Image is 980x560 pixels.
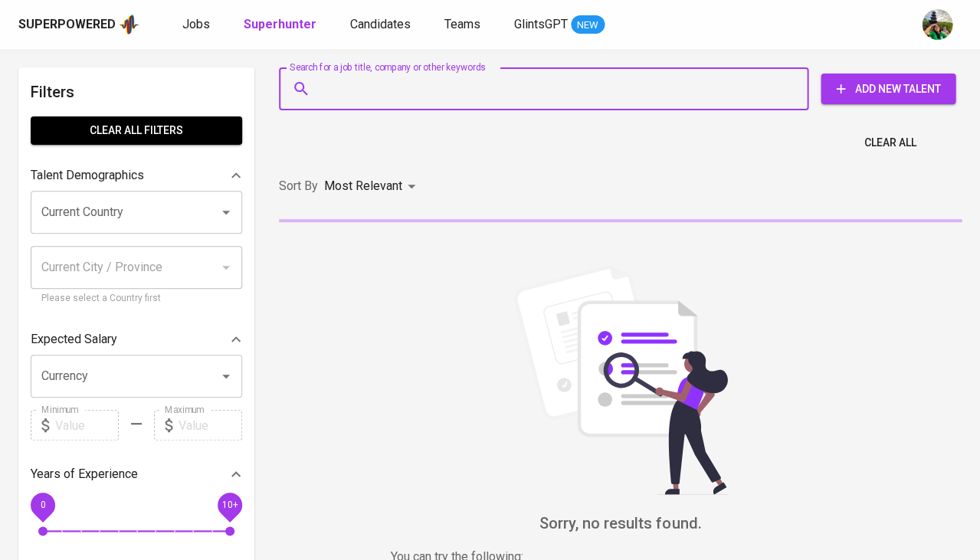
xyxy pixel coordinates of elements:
span: NEW [571,18,605,33]
button: Clear All filters [31,116,242,145]
span: GlintsGPT [514,17,568,31]
div: Superpowered [18,16,116,34]
p: Sort By [279,177,318,195]
span: 0 [40,499,45,510]
a: Superhunter [244,15,320,34]
p: Years of Experience [31,465,138,483]
button: Open [215,201,237,223]
span: Candidates [350,17,411,31]
img: app logo [119,13,139,36]
span: 10+ [221,499,238,510]
b: Superhunter [244,17,316,31]
h6: Filters [31,80,242,104]
input: Value [179,410,242,440]
span: Clear All [864,133,916,152]
a: Candidates [350,15,414,34]
span: Add New Talent [833,80,943,99]
p: Most Relevant [324,177,402,195]
p: Talent Demographics [31,166,144,185]
div: Most Relevant [324,172,421,201]
span: Jobs [182,17,210,31]
a: Jobs [182,15,213,34]
div: Years of Experience [31,459,242,490]
input: Value [55,410,119,440]
a: GlintsGPT NEW [514,15,605,34]
div: Talent Demographics [31,160,242,191]
img: file_searching.svg [506,265,736,495]
p: Please select a Country first [41,291,231,306]
span: Teams [444,17,480,31]
a: Superpoweredapp logo [18,13,139,36]
button: Clear All [857,129,922,157]
h6: Sorry, no results found. [279,511,962,535]
button: Add New Talent [821,74,955,104]
img: eva@glints.com [922,9,952,40]
span: Clear All filters [43,121,230,140]
div: Expected Salary [31,324,242,355]
a: Teams [444,15,483,34]
p: Expected Salary [31,330,117,349]
button: Open [215,365,237,387]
